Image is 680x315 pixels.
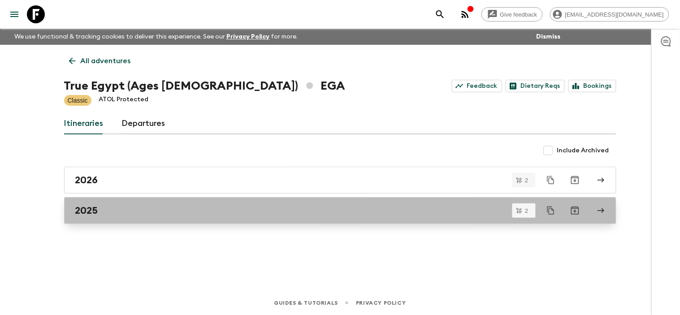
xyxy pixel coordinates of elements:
a: Feedback [452,80,502,92]
a: Privacy Policy [356,298,406,308]
a: All adventures [64,52,136,70]
button: Duplicate [543,203,559,219]
a: Dietary Reqs [506,80,565,92]
h2: 2026 [75,174,98,186]
button: Duplicate [543,172,559,188]
a: Bookings [568,80,616,92]
span: 2 [520,208,533,214]
span: Give feedback [495,11,542,18]
span: [EMAIL_ADDRESS][DOMAIN_NAME] [560,11,669,18]
h2: 2025 [75,205,98,216]
a: Give feedback [481,7,543,22]
a: 2025 [64,197,616,224]
div: [EMAIL_ADDRESS][DOMAIN_NAME] [550,7,669,22]
button: Archive [566,202,584,220]
button: Dismiss [534,30,563,43]
span: 2 [520,177,533,183]
p: We use functional & tracking cookies to deliver this experience. See our for more. [11,29,302,45]
a: Privacy Policy [226,34,270,40]
button: menu [5,5,23,23]
button: search adventures [431,5,449,23]
a: Guides & Tutorials [274,298,338,308]
span: Include Archived [557,146,609,155]
a: Itineraries [64,113,104,134]
p: ATOL Protected [99,95,149,106]
h1: True Egypt (Ages [DEMOGRAPHIC_DATA]) EGA [64,77,346,95]
a: 2026 [64,167,616,194]
a: Departures [122,113,166,134]
p: All adventures [81,56,131,66]
p: Classic [68,96,88,105]
button: Archive [566,171,584,189]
